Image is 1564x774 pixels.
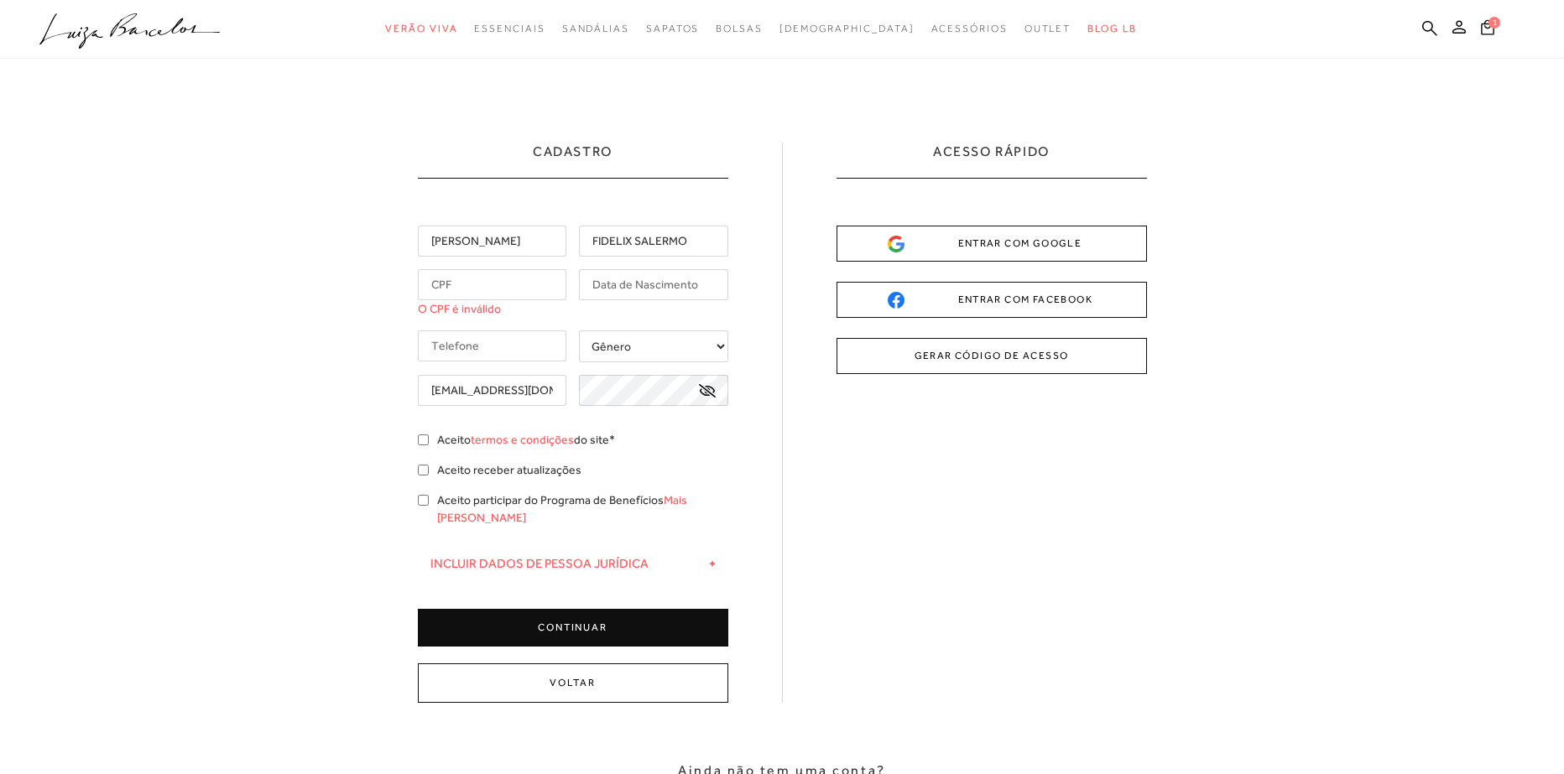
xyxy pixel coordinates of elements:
[437,431,615,449] label: Aceito do site*
[837,338,1147,374] button: GERAR CÓDIGO DE ACESSO
[779,13,915,44] a: noSubCategoriesText
[933,143,1050,178] h2: ACESSO RÁPIDO
[1024,23,1071,34] span: Outlet
[430,556,649,571] span: Incluir dados de pessoa jurídica
[888,291,1096,309] div: ENTRAR COM FACEBOOK
[931,23,1008,34] span: Acessórios
[931,13,1008,44] a: categoryNavScreenReaderText
[699,384,716,397] a: exibir senha
[1488,17,1500,29] span: 1
[385,13,457,44] a: categoryNavScreenReaderText
[437,491,728,527] label: Aceito participar do Programa de Benefícios
[1087,13,1136,44] a: BLOG LB
[579,269,728,300] input: Data de Nascimento
[418,330,567,361] input: Telefone
[646,13,699,44] a: categoryNavScreenReaderText
[533,143,613,178] h1: Cadastro
[1476,18,1499,41] button: 1
[646,23,699,34] span: Sapatos
[779,23,915,34] span: [DEMOGRAPHIC_DATA]
[888,235,1096,252] div: ENTRAR COM GOOGLE
[716,13,763,44] a: categoryNavScreenReaderText
[418,663,728,703] button: Voltar
[837,226,1147,262] button: ENTRAR COM GOOGLE
[418,226,567,257] input: Nome
[418,269,567,300] input: CPF
[716,23,763,34] span: Bolsas
[579,226,728,257] input: Sobrenome
[418,300,501,318] span: O CPF é inválido
[418,375,567,406] input: E-mail
[1087,23,1136,34] span: BLOG LB
[562,13,629,44] a: categoryNavScreenReaderText
[471,433,574,446] a: termos e condições
[418,609,728,647] button: CONTINUAR
[474,23,545,34] span: Essenciais
[385,23,457,34] span: Verão Viva
[1024,13,1071,44] a: categoryNavScreenReaderText
[709,556,716,571] span: +
[437,461,581,479] label: Aceito receber atualizações
[474,13,545,44] a: categoryNavScreenReaderText
[562,23,629,34] span: Sandálias
[837,282,1147,318] button: ENTRAR COM FACEBOOK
